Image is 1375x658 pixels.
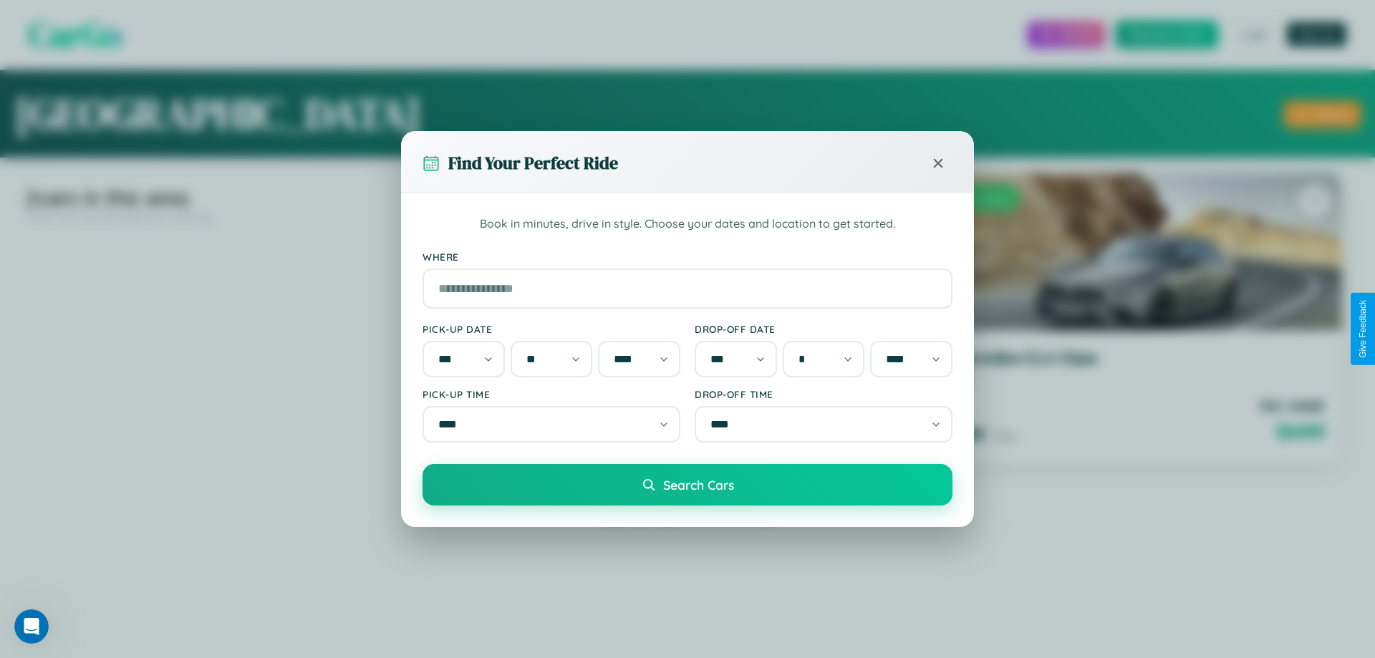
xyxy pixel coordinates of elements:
[423,251,952,263] label: Where
[423,215,952,233] p: Book in minutes, drive in style. Choose your dates and location to get started.
[423,464,952,505] button: Search Cars
[423,323,680,335] label: Pick-up Date
[423,388,680,400] label: Pick-up Time
[695,323,952,335] label: Drop-off Date
[695,388,952,400] label: Drop-off Time
[663,477,734,493] span: Search Cars
[448,151,618,175] h3: Find Your Perfect Ride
